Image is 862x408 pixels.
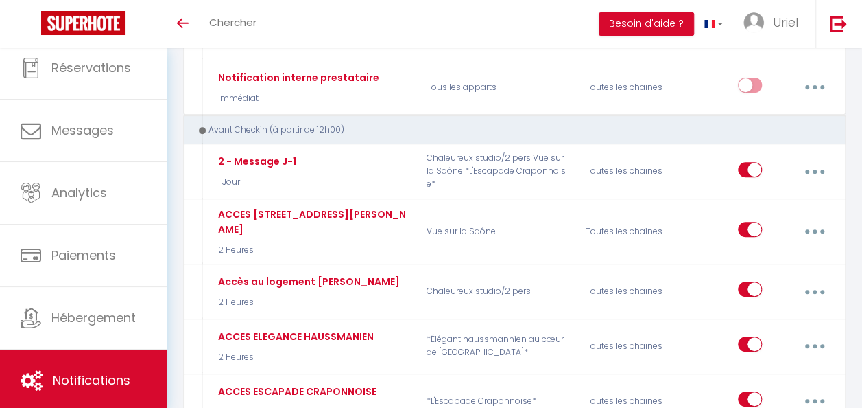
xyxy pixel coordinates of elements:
div: Notification interne prestataire [215,70,379,85]
p: Tous les apparts [418,67,577,107]
p: 2 Heures [215,351,374,364]
img: ... [743,12,764,33]
div: Toutes les chaines [577,207,683,257]
p: Immédiat [215,92,379,105]
span: Paiements [51,247,116,264]
div: Toutes les chaines [577,67,683,107]
div: Toutes les chaines [577,152,683,192]
span: Chercher [209,15,256,30]
span: Analytics [51,184,107,201]
p: Vue sur la Saône [418,207,577,257]
div: ACCES ESCAPADE CRAPONNOISE [215,384,376,399]
p: 2 Heures [215,296,400,309]
div: Accès au logement [PERSON_NAME] [215,274,400,289]
p: *Élégant haussmannien au cœur de [GEOGRAPHIC_DATA]* [418,326,577,366]
span: Hébergement [51,309,136,326]
img: Super Booking [41,11,125,35]
img: logout [830,15,847,32]
div: Toutes les chaines [577,326,683,366]
p: Chaleureux studio/2 pers [418,271,577,311]
span: Uriel [773,14,798,31]
span: Notifications [53,372,130,389]
p: Chaleureux studio/2 pers Vue sur la Saône *L'Escapade Craponnoise* [418,152,577,192]
p: 2 Heures [215,244,409,257]
div: ACCES [STREET_ADDRESS][PERSON_NAME] [215,207,409,237]
div: 2 - Message J-1 [215,154,296,169]
div: ACCES ELEGANCE HAUSSMANIEN [215,329,374,344]
span: Réservations [51,59,131,76]
div: Avant Checkin (à partir de 12h00) [196,124,820,137]
p: 1 Jour [215,176,296,189]
button: Besoin d'aide ? [599,12,694,36]
span: Messages [51,122,114,139]
div: Toutes les chaines [577,271,683,311]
